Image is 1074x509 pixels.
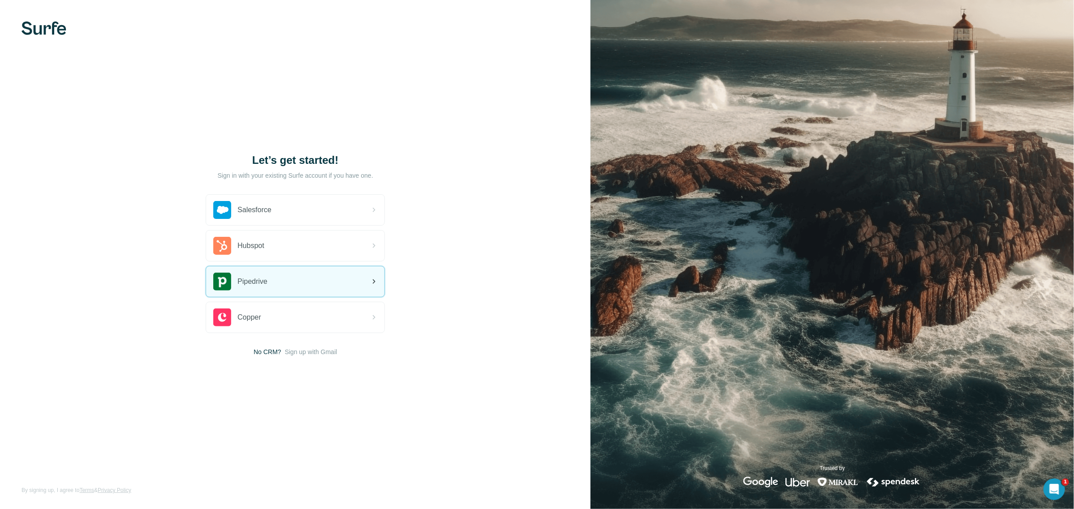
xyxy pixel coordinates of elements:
[79,487,94,493] a: Terms
[213,273,231,291] img: pipedrive's logo
[1062,479,1069,486] span: 1
[820,464,845,472] p: Trusted by
[213,201,231,219] img: salesforce's logo
[285,347,337,356] button: Sign up with Gmail
[218,171,373,180] p: Sign in with your existing Surfe account if you have one.
[237,205,272,215] span: Salesforce
[98,487,131,493] a: Privacy Policy
[254,347,281,356] span: No CRM?
[213,237,231,255] img: hubspot's logo
[817,477,858,488] img: mirakl's logo
[866,477,921,488] img: spendesk's logo
[206,153,385,167] h1: Let’s get started!
[237,312,261,323] span: Copper
[237,276,267,287] span: Pipedrive
[237,240,264,251] span: Hubspot
[785,477,810,488] img: uber's logo
[22,486,131,494] span: By signing up, I agree to &
[743,477,778,488] img: google's logo
[22,21,66,35] img: Surfe's logo
[213,308,231,326] img: copper's logo
[1044,479,1065,500] iframe: Intercom live chat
